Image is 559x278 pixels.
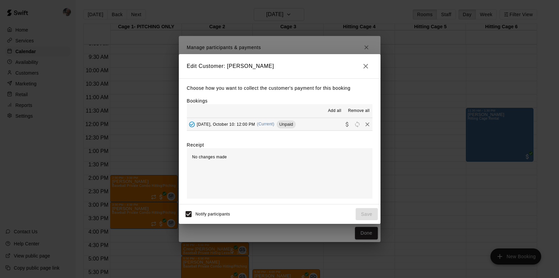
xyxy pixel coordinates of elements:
[345,106,372,116] button: Remove all
[348,108,369,114] span: Remove all
[196,212,230,216] span: Notify participants
[328,108,342,114] span: Add all
[257,122,275,126] span: (Current)
[187,84,372,92] p: Choose how you want to collect the customer's payment for this booking
[362,121,372,126] span: Remove
[352,121,362,126] span: Reschedule
[277,122,296,127] span: Unpaid
[187,142,204,148] label: Receipt
[342,121,352,126] span: Collect payment
[187,98,208,104] label: Bookings
[187,119,197,129] button: Added - Collect Payment
[187,118,372,130] button: Added - Collect Payment[DATE], October 10: 12:00 PM(Current)UnpaidCollect paymentRescheduleRemove
[192,155,227,159] span: No changes made
[179,54,381,78] h2: Edit Customer: [PERSON_NAME]
[324,106,345,116] button: Add all
[197,122,255,126] span: [DATE], October 10: 12:00 PM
